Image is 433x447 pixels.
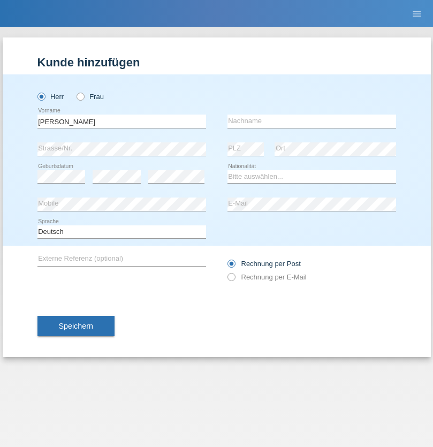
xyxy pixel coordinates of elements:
[37,93,64,101] label: Herr
[77,93,104,101] label: Frau
[37,93,44,100] input: Herr
[227,260,301,268] label: Rechnung per Post
[412,9,422,19] i: menu
[227,273,234,286] input: Rechnung per E-Mail
[37,56,396,69] h1: Kunde hinzufügen
[77,93,83,100] input: Frau
[37,316,115,336] button: Speichern
[59,322,93,330] span: Speichern
[227,273,307,281] label: Rechnung per E-Mail
[227,260,234,273] input: Rechnung per Post
[406,10,428,17] a: menu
